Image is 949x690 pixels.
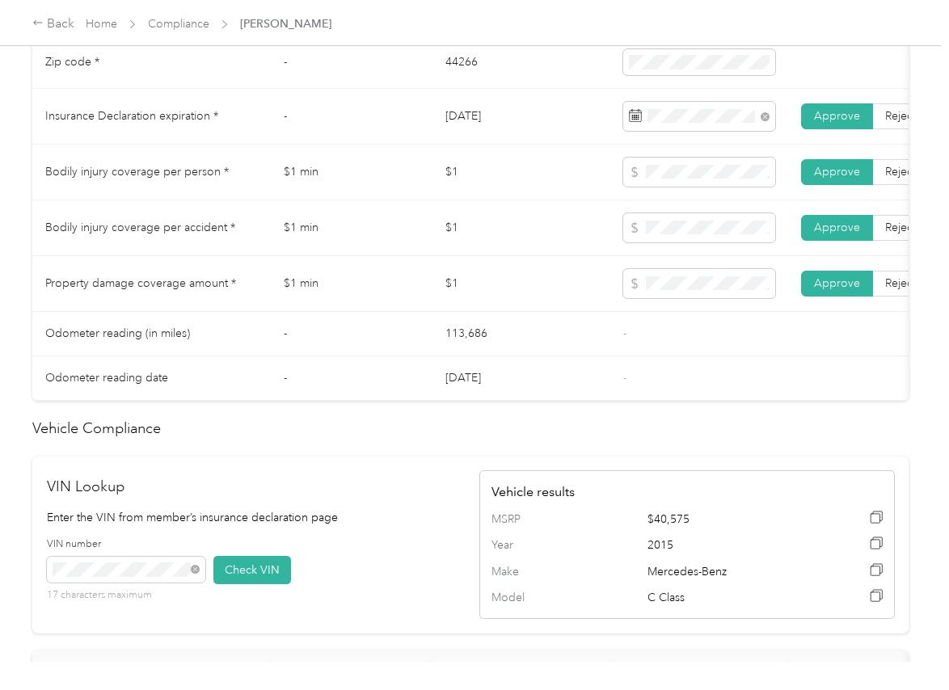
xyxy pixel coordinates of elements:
h4: Vehicle results [491,482,883,502]
span: Year [491,536,559,554]
span: MSRP [491,511,559,528]
span: Model [491,589,559,607]
td: Bodily injury coverage per person * [32,145,271,200]
td: Odometer reading date [32,356,271,401]
td: Property damage coverage amount * [32,256,271,312]
span: 2015 [647,536,804,554]
span: Property damage coverage amount * [45,276,236,290]
td: Zip code * [32,36,271,89]
span: Approve [814,109,860,123]
span: Make [491,563,559,581]
td: $1 [432,256,610,312]
span: Bodily injury coverage per person * [45,165,229,179]
span: Mercedes-Benz [647,563,804,581]
h2: VIN Lookup [47,476,462,498]
span: Reject [885,221,916,234]
td: [DATE] [432,356,610,401]
span: [PERSON_NAME] [240,15,331,32]
button: Check VIN [213,556,291,584]
span: Odometer reading (in miles) [45,326,190,340]
span: Reject [885,165,916,179]
p: 17 characters maximum [47,588,205,603]
span: - [623,371,626,385]
td: Insurance Declaration expiration * [32,89,271,145]
a: Home [86,17,117,31]
label: VIN number [47,537,205,552]
td: [DATE] [432,89,610,145]
td: - [271,356,432,401]
span: Approve [814,221,860,234]
td: - [271,89,432,145]
p: Enter the VIN from member’s insurance declaration page [47,509,462,526]
span: Zip code * [45,55,99,69]
td: - [271,36,432,89]
span: Odometer reading date [45,371,168,385]
td: Odometer reading (in miles) [32,312,271,356]
td: $1 [432,200,610,256]
div: Back [32,15,74,34]
td: 44266 [432,36,610,89]
td: - [271,312,432,356]
td: 113,686 [432,312,610,356]
td: $1 [432,145,610,200]
span: C Class [647,589,804,607]
td: $1 min [271,145,432,200]
td: $1 min [271,256,432,312]
span: $40,575 [647,511,804,528]
span: Approve [814,165,860,179]
td: $1 min [271,200,432,256]
span: Insurance Declaration expiration * [45,109,218,123]
span: Approve [814,276,860,290]
a: Compliance [148,17,209,31]
span: Reject [885,109,916,123]
td: Bodily injury coverage per accident * [32,200,271,256]
iframe: Everlance-gr Chat Button Frame [858,600,949,690]
span: Reject [885,276,916,290]
h2: Vehicle Compliance [32,418,909,440]
span: Bodily injury coverage per accident * [45,221,235,234]
span: - [623,326,626,340]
